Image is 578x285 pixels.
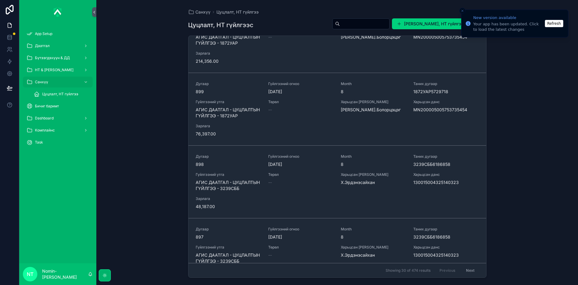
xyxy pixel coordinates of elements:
span: 8 [341,161,406,167]
span: Зарлага [196,51,261,56]
a: Даатгал [23,40,93,51]
h1: Цуцлалт, НТ гүйлгээс [188,21,253,29]
span: Х.Эрдэнэсайхан [341,252,406,258]
div: scrollable content [19,24,96,156]
span: MN200005005753735454 [413,34,479,40]
a: Санхүү [188,9,210,15]
span: Төрөл [268,245,334,250]
span: MN200005005753735454 [413,107,479,113]
span: Month [341,81,406,86]
span: Зарлага [196,124,261,128]
span: -- [268,107,272,113]
span: АГИС ДААТГАЛ - ЦУЦЛАЛТЫН ГҮЙЛГЭЭ - 1872УАР [196,34,261,46]
span: Month [341,227,406,232]
span: 899 [196,89,261,95]
span: -- [268,252,272,258]
span: NT [27,271,33,278]
span: 3239СББ6186858 [413,234,479,240]
span: Гүйлгээний утга [196,100,261,104]
a: Цуцлалт, НТ гүйлгээ [30,89,93,100]
span: Dashboard [35,116,54,121]
span: [DATE] [268,161,334,167]
span: 214,356.00 [196,58,261,64]
span: Харьцсан данс [413,172,479,177]
span: Харьцсан [PERSON_NAME] [341,172,406,177]
span: АГИС ДААТГАЛ - ЦУЦЛАЛТЫН ГҮЙЛГЭЭ - 1872УАР [196,107,261,119]
span: Гүйлгээний утга [196,172,261,177]
span: Таних дугаар [413,81,479,86]
span: Харьцсан данс [413,100,479,104]
span: Комплайнс [35,128,55,133]
span: Таних дугаар [413,154,479,159]
span: 897 [196,234,261,240]
span: 8 [341,234,406,240]
span: Таних дугаар [413,227,479,232]
span: Санхүү [35,80,48,84]
span: 898 [196,161,261,167]
span: Төрөл [268,100,334,104]
span: Санхүү [195,9,210,15]
div: Your app has been updated. Click to load the latest changes [473,21,543,32]
span: Дугаар [196,81,261,86]
span: АГИС ДААТГАЛ - ЦУЦЛАЛТЫН ГҮЙЛГЭЭ - 3239СББ [196,252,261,264]
div: New version available [473,15,543,21]
span: 130015004325140323 [413,252,479,258]
a: Цуцлалт, НТ гүйлгээ [216,9,259,15]
span: [DATE] [268,89,334,95]
span: Харьцсан [PERSON_NAME] [341,100,406,104]
span: 76,397.00 [196,131,261,137]
span: Харьцсан данс [413,245,479,250]
span: [PERSON_NAME].Болорцэцэг [341,34,406,40]
span: [PERSON_NAME].Болорцэцэг [341,107,406,113]
span: -- [268,34,272,40]
span: 8 [341,89,406,95]
span: Гүйлгээний огноо [268,154,334,159]
a: Бүтээгдэхүүн & ДД [23,52,93,63]
a: App Setup [23,28,93,39]
span: -- [268,179,272,185]
span: Дугаар [196,154,261,159]
a: Task [23,137,93,148]
button: Next [462,266,479,275]
button: Refresh [545,20,563,27]
span: Task [35,140,43,145]
span: Showing 30 of 474 results [386,268,430,273]
span: АГИС ДААТГАЛ - ЦУЦЛАЛТЫН ГҮЙЛГЭЭ - 3239СББ [196,179,261,192]
a: Dashboard [23,113,93,124]
span: Бүтээгдэхүүн & ДД [35,55,70,60]
span: 1872УАР5729718 [413,89,479,95]
p: Nomin-[PERSON_NAME] [42,268,88,280]
span: Гүйлгээний утга [196,245,261,250]
button: Close toast [459,8,465,14]
span: Бичиг баримт [35,104,59,109]
span: Х.Эрдэнэсайхан [341,179,406,185]
span: Гүйлгээний огноо [268,81,334,86]
span: НТ & [PERSON_NAME] [35,68,73,72]
span: Дугаар [196,227,261,232]
span: 48,187.00 [196,204,261,210]
span: [DATE] [268,234,334,240]
span: Даатгал [35,43,50,48]
span: Гүйлгээний огноо [268,227,334,232]
span: App Setup [35,31,52,36]
a: Дугаар898Гүйлгээний огноо[DATE]Month8Таних дугаар3239СББ6186858Гүйлгээний утгаАГИС ДААТГАЛ - ЦУЦЛ... [188,145,486,218]
span: Төрөл [268,172,334,177]
span: 3239СББ6186858 [413,161,479,167]
a: Санхүү [23,77,93,87]
span: Month [341,154,406,159]
button: [PERSON_NAME], НТ гүйлгээ оруулах [392,18,486,29]
a: Комплайнс [23,125,93,136]
img: App logo [54,7,62,17]
span: Зарлага [196,196,261,201]
span: Харьцсан [PERSON_NAME] [341,245,406,250]
a: НТ & [PERSON_NAME] [23,65,93,75]
a: Дугаар899Гүйлгээний огноо[DATE]Month8Таних дугаар1872УАР5729718Гүйлгээний утгаАГИС ДААТГАЛ - ЦУЦЛ... [188,73,486,145]
span: Цуцлалт, НТ гүйлгээ [42,92,78,97]
a: Бичиг баримт [23,101,93,112]
span: 130015004325140323 [413,179,479,185]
